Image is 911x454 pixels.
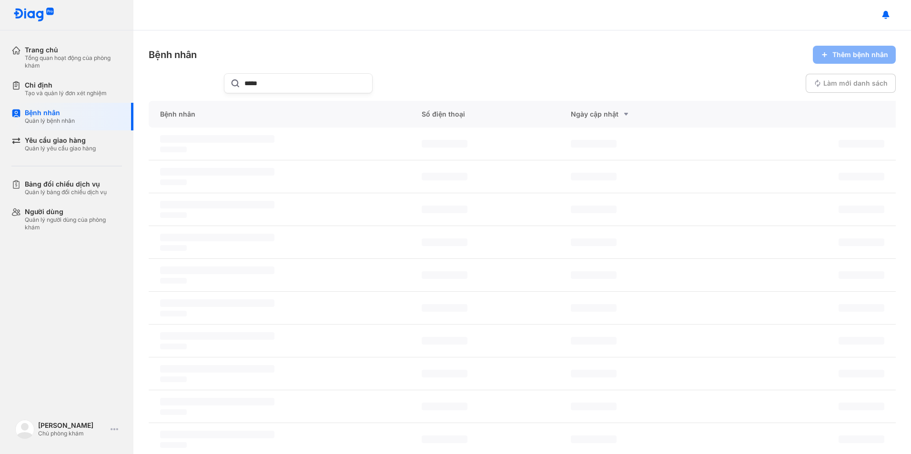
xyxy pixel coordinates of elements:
span: ‌ [160,376,187,382]
span: ‌ [422,206,467,213]
span: ‌ [839,403,884,410]
span: ‌ [160,299,274,307]
div: Bảng đối chiếu dịch vụ [25,180,107,188]
div: Quản lý người dùng của phòng khám [25,216,122,231]
span: ‌ [422,337,467,345]
img: logo [13,8,54,22]
span: ‌ [160,365,274,373]
div: Tổng quan hoạt động của phòng khám [25,54,122,69]
div: Yêu cầu giao hàng [25,136,96,145]
span: ‌ [160,234,274,241]
span: Làm mới danh sách [823,79,888,88]
div: Chỉ định [25,81,107,89]
span: ‌ [160,344,187,349]
img: logo [15,420,34,439]
span: ‌ [571,238,617,246]
span: ‌ [839,206,884,213]
span: ‌ [160,409,187,415]
span: ‌ [422,238,467,246]
span: ‌ [160,245,187,251]
span: ‌ [571,173,617,180]
div: Số điện thoại [410,101,560,128]
span: Thêm bệnh nhân [832,50,888,59]
span: ‌ [839,238,884,246]
span: ‌ [422,173,467,180]
div: Chủ phòng khám [38,430,107,437]
div: Bệnh nhân [149,48,197,61]
span: ‌ [422,271,467,279]
div: Bệnh nhân [25,109,75,117]
span: ‌ [571,403,617,410]
span: ‌ [571,271,617,279]
div: Trang chủ [25,46,122,54]
div: Ngày cập nhật [571,109,698,120]
span: ‌ [160,431,274,438]
button: Làm mới danh sách [806,74,896,93]
div: Bệnh nhân [149,101,410,128]
button: Thêm bệnh nhân [813,46,896,64]
span: ‌ [839,173,884,180]
div: Tạo và quản lý đơn xét nghiệm [25,89,107,97]
span: ‌ [160,135,274,143]
span: ‌ [160,212,187,218]
div: [PERSON_NAME] [38,421,107,430]
span: ‌ [160,168,274,176]
span: ‌ [160,311,187,316]
span: ‌ [571,337,617,345]
span: ‌ [839,337,884,345]
div: Quản lý bệnh nhân [25,117,75,125]
span: ‌ [160,442,187,448]
span: ‌ [160,147,187,152]
span: ‌ [160,278,187,284]
span: ‌ [160,332,274,340]
span: ‌ [422,370,467,377]
span: ‌ [160,266,274,274]
span: ‌ [839,140,884,148]
span: ‌ [160,201,274,208]
span: ‌ [571,435,617,443]
span: ‌ [839,370,884,377]
span: ‌ [839,271,884,279]
span: ‌ [422,403,467,410]
span: ‌ [571,304,617,312]
span: ‌ [422,304,467,312]
div: Người dùng [25,207,122,216]
span: ‌ [839,435,884,443]
span: ‌ [571,370,617,377]
span: ‌ [160,398,274,405]
div: Quản lý bảng đối chiếu dịch vụ [25,188,107,196]
span: ‌ [422,435,467,443]
span: ‌ [571,206,617,213]
span: ‌ [160,179,187,185]
span: ‌ [839,304,884,312]
span: ‌ [422,140,467,148]
div: Quản lý yêu cầu giao hàng [25,145,96,152]
span: ‌ [571,140,617,148]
